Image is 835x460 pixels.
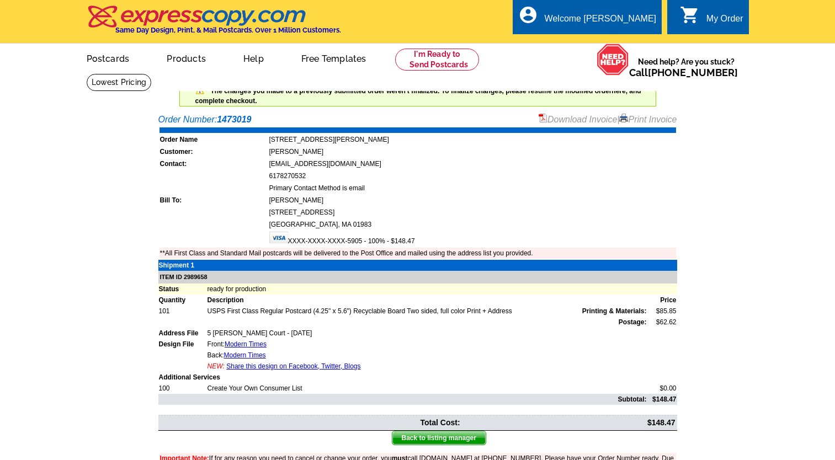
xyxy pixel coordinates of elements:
[217,115,251,124] strong: 1473019
[629,67,738,78] span: Call
[680,5,700,25] i: shopping_cart
[269,195,676,206] td: [PERSON_NAME]
[269,219,676,230] td: [GEOGRAPHIC_DATA], MA 01983
[392,431,486,445] span: Back to listing manager
[207,306,647,317] td: USPS First Class Regular Postcard (4.25" x 5.6") Recyclable Board Two sided, full color Print + A...
[619,114,628,122] img: small-print-icon.gif
[159,134,268,145] td: Order Name
[647,295,677,306] td: Price
[158,339,207,350] td: Design File
[706,14,743,29] div: My Order
[269,134,676,145] td: [STREET_ADDRESS][PERSON_NAME]
[629,56,743,78] span: Need help? Are you stuck?
[207,339,647,350] td: Front:
[159,416,461,429] td: Total Cost:
[226,362,360,370] a: Share this design on Facebook, Twitter, Blogs
[69,45,147,71] a: Postcards
[159,248,676,259] td: **All First Class and Standard Mail postcards will be delivered to the Post Office and mailed usi...
[284,45,384,71] a: Free Templates
[159,195,268,206] td: Bill To:
[269,232,288,243] img: visa.gif
[647,394,677,405] td: $148.47
[207,295,647,306] td: Description
[269,146,676,157] td: [PERSON_NAME]
[158,306,207,317] td: 101
[159,158,268,169] td: Contact:
[647,306,677,317] td: $85.85
[269,158,676,169] td: [EMAIL_ADDRESS][DOMAIN_NAME]
[159,146,268,157] td: Customer:
[158,295,207,306] td: Quantity
[158,271,677,284] td: ITEM ID 2989658
[539,114,547,122] img: small-pdf-icon.gif
[115,26,341,34] h4: Same Day Design, Print, & Mail Postcards. Over 1 Million Customers.
[158,328,207,339] td: Address File
[545,14,656,29] div: Welcome [PERSON_NAME]
[647,317,677,328] td: $62.62
[207,383,647,394] td: Create Your Own Consumer List
[269,183,676,194] td: Primary Contact Method is email
[392,431,486,445] a: Back to listing manager
[158,113,677,126] div: Order Number:
[207,350,647,361] td: Back:
[225,340,267,348] a: Modern Times
[207,328,647,339] td: 5 [PERSON_NAME] Court - [DATE]
[208,362,225,370] span: NEW:
[539,115,617,124] a: Download Invoice
[224,351,266,359] a: Modern Times
[582,306,647,316] span: Printing & Materials:
[680,425,835,460] iframe: LiveChat chat widget
[680,12,743,26] a: shopping_cart My Order
[462,416,676,429] td: $148.47
[158,260,207,271] td: Shipment 1
[539,113,677,126] div: |
[611,87,625,95] a: here
[149,45,224,71] a: Products
[269,170,676,181] td: 6178270532
[87,13,341,34] a: Same Day Design, Print, & Mail Postcards. Over 1 Million Customers.
[207,284,677,295] td: ready for production
[619,115,677,124] a: Print Invoice
[269,231,676,247] td: XXXX-XXXX-XXXX-5905 - 100% - $148.47
[158,394,647,405] td: Subtotal:
[619,318,647,326] strong: Postage:
[158,284,207,295] td: Status
[269,207,676,218] td: [STREET_ADDRESS]
[226,45,281,71] a: Help
[158,383,207,394] td: 100
[648,67,738,78] a: [PHONE_NUMBER]
[597,44,629,76] img: help
[158,372,677,383] td: Additional Services
[647,383,677,394] td: $0.00
[518,5,538,25] i: account_circle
